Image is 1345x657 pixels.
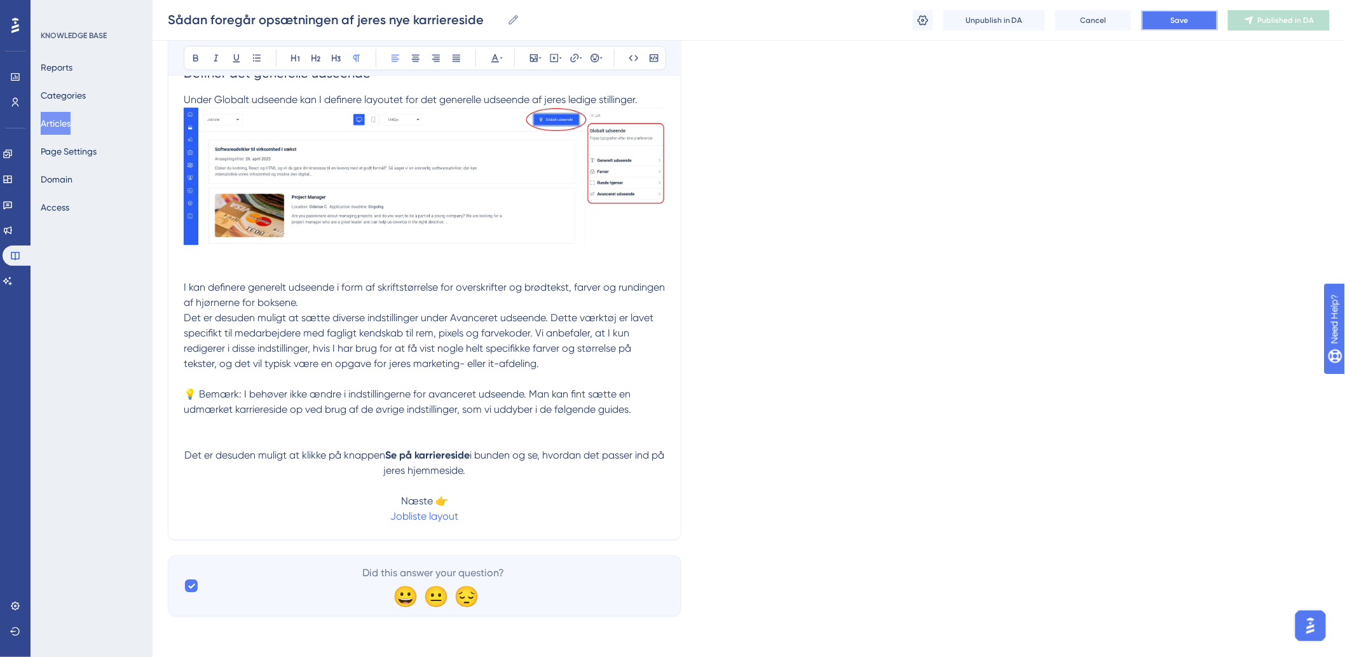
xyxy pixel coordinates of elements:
div: KNOWLEDGE BASE [41,31,107,41]
button: Categories [41,84,86,107]
span: i bunden og se, hvordan det passer ind på jeres hjemmeside. [384,449,667,476]
button: Domain [41,168,72,191]
span: Det er desuden muligt at sætte diverse indstillinger under Avanceret udseende. Dette værktøj er l... [184,312,656,370]
span: Næste 👉 [401,495,448,507]
button: Cancel [1055,10,1131,31]
button: Access [41,196,69,219]
button: Articles [41,112,71,135]
a: Jobliste layout [391,510,459,522]
span: Cancel [1081,15,1107,25]
strong: Se på karriereside [386,449,470,461]
span: Need Help? [30,3,79,18]
iframe: UserGuiding AI Assistant Launcher [1292,607,1330,645]
button: Page Settings [41,140,97,163]
span: Det er desuden muligt at klikke på knappen [185,449,386,461]
input: Article Name [168,11,502,29]
div: 😀 [393,586,413,606]
span: Unpublish in DA [966,15,1023,25]
span: Definér det generelle udseende [184,66,371,81]
span: I kan definere generelt udseende i form af skriftstørrelse for overskrifter og brødtekst, farver ... [184,281,667,308]
span: 💡 Bemærk: I behøver ikke ændre i indstillingerne for avanceret udseende. Man kan fint sætte en ud... [184,388,633,415]
div: 😐 [423,586,444,606]
span: Save [1171,15,1189,25]
span: Did this answer your question? [363,565,505,581]
div: 😔 [454,586,474,606]
button: Reports [41,56,72,79]
button: Unpublish in DA [943,10,1045,31]
span: Under Globalt udseende kan I definere layoutet for det generelle udseende af jeres ledige stillin... [184,93,638,106]
button: Published in DA [1228,10,1330,31]
button: Save [1142,10,1218,31]
span: Published in DA [1258,15,1314,25]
